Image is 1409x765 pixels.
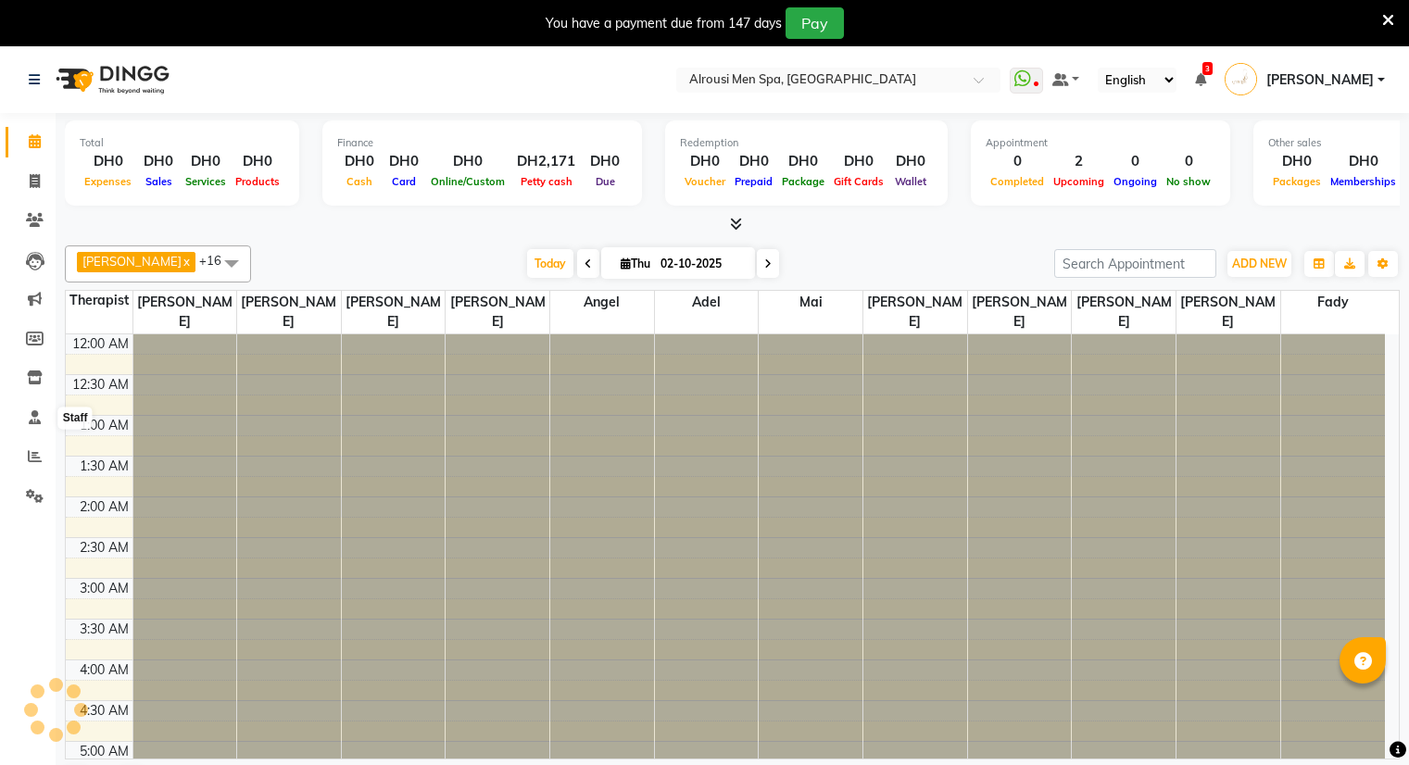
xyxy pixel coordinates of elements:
span: [PERSON_NAME] [1072,291,1176,333]
span: ADD NEW [1232,257,1287,270]
span: Today [527,249,573,278]
div: 2 [1049,151,1109,172]
span: [PERSON_NAME] [446,291,549,333]
span: Prepaid [730,175,777,188]
div: 3:30 AM [76,620,132,639]
div: 0 [986,151,1049,172]
span: Angel [550,291,654,314]
div: DH0 [80,151,136,172]
span: [PERSON_NAME] [968,291,1072,333]
div: 2:30 AM [76,538,132,558]
a: x [182,254,190,269]
span: Online/Custom [426,175,510,188]
div: DH0 [730,151,777,172]
span: Packages [1268,175,1326,188]
button: ADD NEW [1227,251,1291,277]
div: Staff [58,408,93,430]
span: Gift Cards [829,175,888,188]
div: You have a payment due from 147 days [546,14,782,33]
span: [PERSON_NAME] [863,291,967,333]
div: 2:00 AM [76,497,132,517]
span: Package [777,175,829,188]
span: [PERSON_NAME] [82,254,182,269]
div: DH0 [426,151,510,172]
span: [PERSON_NAME] [1176,291,1280,333]
div: DH0 [337,151,382,172]
span: Memberships [1326,175,1401,188]
div: DH0 [382,151,426,172]
div: DH0 [1268,151,1326,172]
div: Appointment [986,135,1215,151]
div: 12:00 AM [69,334,132,354]
span: Upcoming [1049,175,1109,188]
span: Sales [141,175,177,188]
div: Therapist [66,291,132,310]
img: logo [47,54,174,106]
div: DH0 [231,151,284,172]
span: Wallet [890,175,931,188]
div: 1:00 AM [76,416,132,435]
div: 5:00 AM [76,742,132,761]
div: DH0 [136,151,181,172]
div: 4:30 AM [76,701,132,721]
div: DH2,171 [510,151,583,172]
div: 3:00 AM [76,579,132,598]
span: Voucher [680,175,730,188]
span: Card [387,175,421,188]
span: Mai [759,291,862,314]
span: Petty cash [516,175,577,188]
div: DH0 [181,151,231,172]
span: [PERSON_NAME] [342,291,446,333]
img: steve Ali [1225,63,1257,95]
span: [PERSON_NAME] [133,291,237,333]
span: Fady [1281,291,1385,314]
div: 1:30 AM [76,457,132,476]
div: DH0 [829,151,888,172]
div: DH0 [888,151,933,172]
div: DH0 [1326,151,1401,172]
span: Products [231,175,284,188]
span: 3 [1202,62,1213,75]
span: [PERSON_NAME] [237,291,341,333]
input: 2025-10-02 [655,250,748,278]
div: DH0 [680,151,730,172]
div: 0 [1109,151,1162,172]
span: Due [591,175,620,188]
span: Services [181,175,231,188]
a: 3 [1195,71,1206,88]
span: Adel [655,291,759,314]
span: Ongoing [1109,175,1162,188]
div: Finance [337,135,627,151]
span: No show [1162,175,1215,188]
div: Total [80,135,284,151]
span: +16 [199,253,235,268]
div: DH0 [583,151,627,172]
span: Completed [986,175,1049,188]
div: 12:30 AM [69,375,132,395]
input: Search Appointment [1054,249,1216,278]
span: [PERSON_NAME] [1266,70,1374,90]
span: Thu [616,257,655,270]
div: 0 [1162,151,1215,172]
div: DH0 [777,151,829,172]
div: Redemption [680,135,933,151]
div: 4:00 AM [76,660,132,680]
span: Expenses [80,175,136,188]
span: Cash [342,175,377,188]
button: Pay [786,7,844,39]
